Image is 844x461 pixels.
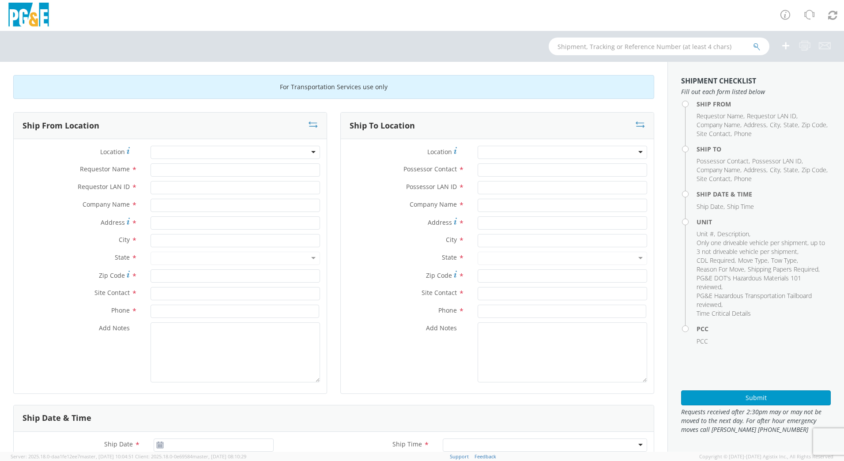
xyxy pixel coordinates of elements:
span: Site Contact [422,288,457,297]
button: Submit [681,390,831,405]
li: , [697,166,742,174]
span: Zip Code [426,271,452,280]
li: , [770,121,781,129]
span: Address [744,121,766,129]
span: Only one driveable vehicle per shipment, up to 3 not driveable vehicle per shipment [697,238,825,256]
input: Shipment, Tracking or Reference Number (at least 4 chars) [549,38,769,55]
li: , [697,230,715,238]
li: , [738,256,769,265]
span: Phone [111,306,130,314]
li: , [784,166,799,174]
span: Possessor Contact [697,157,749,165]
li: , [784,121,799,129]
span: Requestor Name [80,165,130,173]
li: , [748,265,820,274]
li: , [697,274,829,291]
span: Fill out each form listed below [681,87,831,96]
li: , [744,121,768,129]
span: Tow Type [771,256,797,265]
span: Address [744,166,766,174]
span: Reason For Move [697,265,744,273]
h4: Ship From [697,101,831,107]
h3: Ship To Location [350,121,415,130]
span: Site Contact [697,129,731,138]
span: Time Critical Details [697,309,751,317]
h4: PCC [697,325,831,332]
span: Company Name [697,121,740,129]
a: Support [450,453,469,460]
span: CDL Required [697,256,735,265]
div: For Transportation Services use only [13,75,654,99]
span: Description [717,230,749,238]
li: , [802,121,828,129]
li: , [697,157,750,166]
li: , [697,238,829,256]
span: master, [DATE] 10:04:51 [80,453,134,460]
li: , [747,112,798,121]
span: Zip Code [802,166,826,174]
img: pge-logo-06675f144f4cfa6a6814.png [7,3,51,29]
span: Company Name [697,166,740,174]
span: City [770,166,780,174]
span: Zip Code [99,271,125,280]
span: Possessor LAN ID [406,182,457,191]
li: , [770,166,781,174]
span: Copyright © [DATE]-[DATE] Agistix Inc., All Rights Reserved [699,453,833,460]
span: master, [DATE] 08:10:29 [192,453,246,460]
span: Phone [734,129,752,138]
a: Feedback [475,453,496,460]
span: Location [100,147,125,156]
span: Ship Time [727,202,754,211]
h4: Unit [697,219,831,225]
span: Requestor LAN ID [747,112,796,120]
li: , [697,256,736,265]
li: , [697,112,745,121]
li: , [697,202,725,211]
span: Ship Date [697,202,723,211]
span: Move Type [738,256,768,265]
li: , [752,157,803,166]
span: Address [428,218,452,227]
span: Client: 2025.18.0-0e69584 [135,453,246,460]
li: , [771,256,798,265]
span: Add Notes [99,324,130,332]
span: Location [427,147,452,156]
span: PG&E Hazardous Transportation Tailboard reviewed [697,291,812,309]
span: Company Name [410,200,457,208]
span: City [770,121,780,129]
span: State [442,253,457,261]
span: Phone [438,306,457,314]
span: Site Contact [697,174,731,183]
span: City [446,235,457,244]
span: Requests received after 2:30pm may or may not be moved to the next day. For after hour emergency ... [681,408,831,434]
h3: Ship From Location [23,121,99,130]
span: Possessor Contact [403,165,457,173]
h4: Ship Date & Time [697,191,831,197]
span: PG&E DOT's Hazardous Materials 101 reviewed [697,274,801,291]
strong: Shipment Checklist [681,76,756,86]
li: , [697,265,746,274]
span: Add Notes [426,324,457,332]
span: Company Name [83,200,130,208]
h3: Ship Date & Time [23,414,91,423]
li: , [697,174,732,183]
li: , [697,291,829,309]
li: , [697,121,742,129]
span: State [115,253,130,261]
span: State [784,121,798,129]
li: , [802,166,828,174]
h4: Ship To [697,146,831,152]
span: State [784,166,798,174]
span: Ship Date [104,440,133,448]
span: Ship Time [392,440,422,448]
span: City [119,235,130,244]
li: , [717,230,750,238]
span: PCC [697,337,708,345]
span: Zip Code [802,121,826,129]
li: , [744,166,768,174]
span: Phone [734,174,752,183]
span: Possessor LAN ID [752,157,802,165]
li: , [697,129,732,138]
span: Requestor Name [697,112,743,120]
span: Shipping Papers Required [748,265,818,273]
